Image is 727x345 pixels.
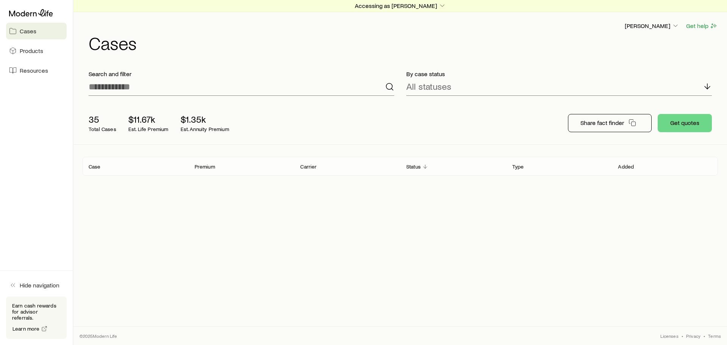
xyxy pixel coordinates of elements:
[624,22,680,31] button: [PERSON_NAME]
[6,297,67,339] div: Earn cash rewards for advisor referrals.Learn more
[682,333,683,339] span: •
[512,164,524,170] p: Type
[181,114,229,125] p: $1.35k
[6,277,67,293] button: Hide navigation
[89,34,718,52] h1: Cases
[406,70,712,78] p: By case status
[406,164,421,170] p: Status
[355,2,446,9] p: Accessing as [PERSON_NAME]
[568,114,652,132] button: Share fact finder
[406,81,451,92] p: All statuses
[658,114,712,132] button: Get quotes
[6,23,67,39] a: Cases
[660,333,678,339] a: Licenses
[300,164,317,170] p: Carrier
[128,126,168,132] p: Est. Life Premium
[20,281,59,289] span: Hide navigation
[89,114,116,125] p: 35
[6,62,67,79] a: Resources
[580,119,624,126] p: Share fact finder
[89,164,101,170] p: Case
[708,333,721,339] a: Terms
[128,114,168,125] p: $11.67k
[704,333,705,339] span: •
[686,22,718,30] button: Get help
[83,157,718,176] div: Client cases
[625,22,679,30] p: [PERSON_NAME]
[89,126,116,132] p: Total Cases
[12,303,61,321] p: Earn cash rewards for advisor referrals.
[20,27,36,35] span: Cases
[195,164,215,170] p: Premium
[80,333,117,339] p: © 2025 Modern Life
[89,70,394,78] p: Search and filter
[618,164,634,170] p: Added
[686,333,700,339] a: Privacy
[12,326,40,331] span: Learn more
[6,42,67,59] a: Products
[181,126,229,132] p: Est. Annuity Premium
[20,67,48,74] span: Resources
[20,47,43,55] span: Products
